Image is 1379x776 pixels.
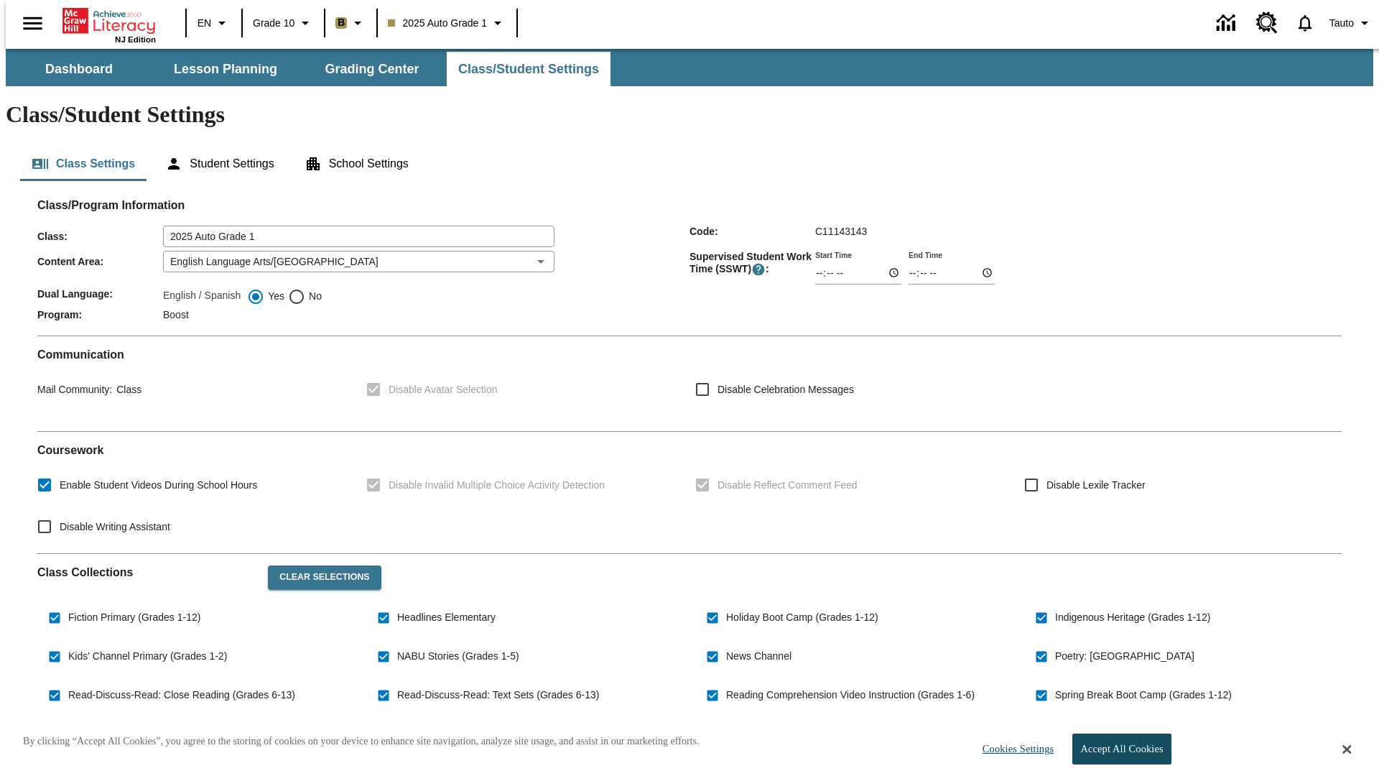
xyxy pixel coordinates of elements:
button: Language: EN, Select a language [191,10,237,36]
button: Class/Student Settings [447,52,610,86]
span: Poetry: [GEOGRAPHIC_DATA] [1055,649,1194,664]
div: Coursework [37,443,1342,542]
button: Open side menu [11,2,54,45]
h2: Class Collections [37,565,256,579]
span: Dual Language : [37,288,163,300]
button: Boost Class color is light brown. Change class color [330,10,372,36]
div: Class/Student Settings [20,147,1359,181]
h2: Communication [37,348,1342,361]
span: Enable Student Videos During School Hours [60,478,257,493]
span: Disable Reflect Comment Feed [718,478,858,493]
a: Home [62,6,156,35]
button: Grade: Grade 10, Select a grade [247,10,320,36]
h2: Course work [37,443,1342,457]
h1: Class/Student Settings [6,101,1373,128]
span: Content Area : [37,256,163,267]
button: Lesson Planning [154,52,297,86]
button: Grading Center [300,52,444,86]
label: End Time [909,249,942,260]
span: Tauto [1329,16,1354,31]
button: Class Settings [20,147,147,181]
span: Spring Break Boot Camp (Grades 1-12) [1055,688,1232,703]
button: School Settings [293,147,420,181]
h2: Class/Program Information [37,198,1342,212]
div: SubNavbar [6,49,1373,86]
span: Disable Writing Assistant [60,519,170,535]
span: Read-Discuss-Read: Close Reading (Grades 6-13) [68,688,295,703]
span: Yes [264,289,284,304]
span: Headlines Elementary [397,610,496,625]
button: Class: 2025 Auto Grade 1, Select your class [382,10,512,36]
span: B [338,14,345,32]
span: Disable Celebration Messages [718,382,854,397]
span: Dashboard [45,61,113,78]
span: Disable Avatar Selection [389,382,498,397]
button: Supervised Student Work Time is the timeframe when students can take LevelSet and when lessons ar... [751,262,766,277]
span: Class/Student Settings [458,61,599,78]
span: Supervised Student Work Time (SSWT) : [689,251,815,277]
span: Boost [163,309,189,320]
span: NJ Edition [115,35,156,44]
button: Clear Selections [268,565,381,590]
p: By clicking “Accept All Cookies”, you agree to the storing of cookies on your device to enhance s... [23,734,700,749]
span: Program : [37,309,163,320]
span: C11143143 [815,226,867,237]
span: Disable Invalid Multiple Choice Activity Detection [389,478,605,493]
span: Indigenous Heritage (Grades 1-12) [1055,610,1210,625]
span: Disable Lexile Tracker [1046,478,1146,493]
span: Holiday Boot Camp (Grades 1-12) [726,610,878,625]
span: Grade 10 [253,16,294,31]
button: Dashboard [7,52,151,86]
div: Home [62,5,156,44]
div: English Language Arts/[GEOGRAPHIC_DATA] [163,251,554,272]
button: Profile/Settings [1324,10,1379,36]
span: NABU Stories (Grades 1-5) [397,649,519,664]
span: Class [112,384,141,395]
span: Kids' Channel Primary (Grades 1-2) [68,649,227,664]
span: Lesson Planning [174,61,277,78]
span: No [305,289,322,304]
a: Notifications [1286,4,1324,42]
a: Resource Center, Will open in new tab [1248,4,1286,42]
span: Grading Center [325,61,419,78]
div: Class/Program Information [37,213,1342,324]
span: Mail Community : [37,384,112,395]
input: Class [163,226,554,247]
span: 2025 Auto Grade 1 [388,16,487,31]
span: Reading Comprehension Video Instruction (Grades 1-6) [726,688,975,703]
button: Cookies Settings [970,734,1059,764]
label: English / Spanish [163,288,241,305]
div: SubNavbar [6,52,612,86]
button: Student Settings [154,147,285,181]
span: Code : [689,226,815,237]
div: Communication [37,348,1342,420]
label: Start Time [815,249,852,260]
a: Data Center [1208,4,1248,43]
button: Close [1342,743,1351,756]
span: EN [198,16,211,31]
span: News Channel [726,649,791,664]
button: Accept All Cookies [1072,734,1171,765]
span: Fiction Primary (Grades 1-12) [68,610,200,625]
span: Read-Discuss-Read: Text Sets (Grades 6-13) [397,688,599,703]
span: Class : [37,231,163,242]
